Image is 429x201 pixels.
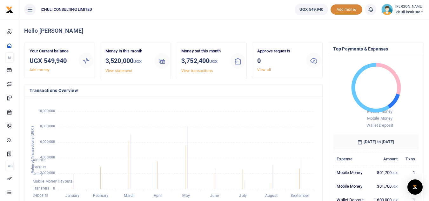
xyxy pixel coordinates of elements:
a: View statement [105,69,132,73]
span: ICHULI CONSULTING LIMITED [38,7,95,12]
a: logo-small logo-large logo-large [6,7,13,12]
img: logo-small [6,6,13,14]
span: Add money [331,4,362,15]
a: View transactions [181,69,213,73]
span: Airtime [33,158,45,162]
h4: Hello [PERSON_NAME] [24,27,424,34]
tspan: 2,000,000 [40,171,55,175]
th: Amount [369,152,401,166]
tspan: April [154,194,162,198]
li: M [5,52,14,63]
tspan: March [124,194,135,198]
td: 301,700 [369,179,401,193]
div: Open Intercom Messenger [407,179,423,195]
small: UGX [209,59,218,64]
tspan: 4,000,000 [40,155,55,159]
span: Mobile Money [367,109,392,114]
p: Money out this month [181,48,225,55]
h3: UGX 549,940 [30,56,73,65]
tspan: 0 [53,186,55,191]
span: Deposits [33,193,48,198]
td: 1 [401,166,419,179]
tspan: August [265,194,278,198]
tspan: 6,000,000 [40,140,55,144]
h6: [DATE] to [DATE] [333,134,419,150]
span: Ichuli Institute [395,9,424,15]
span: Mobile Money Payouts [33,179,72,184]
th: Expense [333,152,369,166]
h4: Top Payments & Expenses [333,45,419,52]
a: Add money [331,7,362,11]
li: Ac [5,161,14,171]
span: Wallet Deposit [366,123,393,128]
tspan: 10,000,000 [38,109,55,113]
p: Approve requests [257,48,301,55]
h4: Transactions Overview [30,87,317,94]
small: UGX [133,59,142,64]
tspan: January [65,194,79,198]
a: UGX 549,940 [295,4,328,15]
small: UGX [392,171,398,175]
td: 1 [401,179,419,193]
a: View all [257,68,271,72]
li: Wallet ballance [292,4,331,15]
small: UGX [392,185,398,188]
span: Utility [33,172,43,177]
h3: 3,520,000 [105,56,149,66]
h3: 0 [257,56,301,65]
tspan: 8,000,000 [40,124,55,129]
td: Mobile Money [333,166,369,179]
td: Mobile Money [333,179,369,193]
small: [PERSON_NAME] [395,4,424,10]
p: Your Current balance [30,48,73,55]
li: Toup your wallet [331,4,362,15]
img: profile-user [381,4,393,15]
tspan: February [93,194,108,198]
a: Add money [30,68,50,72]
text: Value of Transactions (UGX ) [30,126,35,173]
a: profile-user [PERSON_NAME] Ichuli Institute [381,4,424,15]
p: Money in this month [105,48,149,55]
span: Internet [33,165,46,169]
span: Transfers [33,186,49,191]
th: Txns [401,152,419,166]
tspan: September [291,194,309,198]
h3: 3,752,400 [181,56,225,66]
span: Mobile Money [367,116,392,121]
td: 801,700 [369,166,401,179]
span: UGX 549,940 [299,6,323,13]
